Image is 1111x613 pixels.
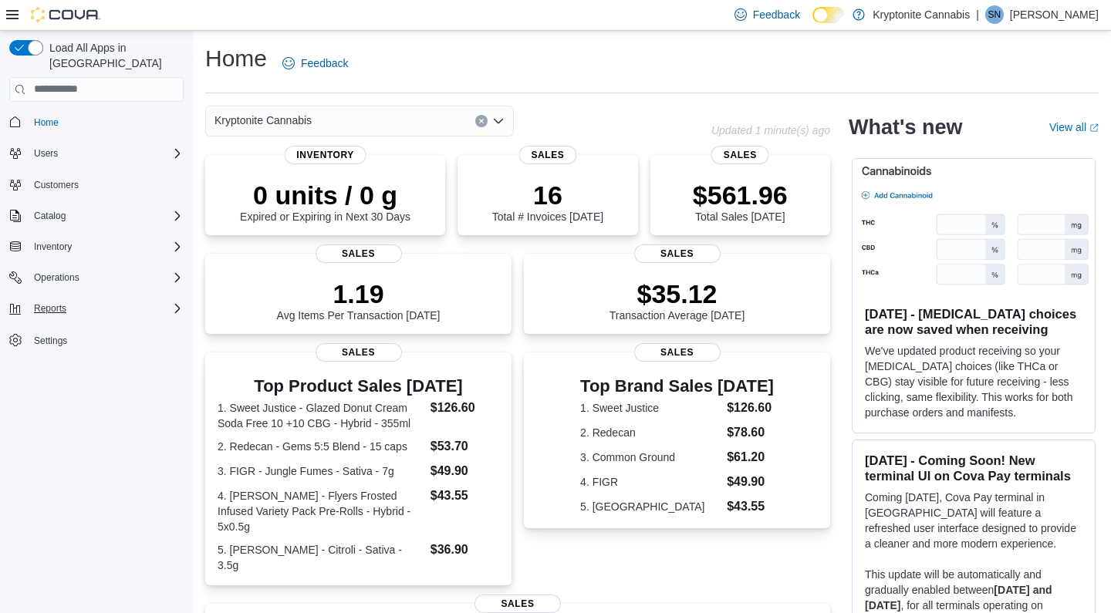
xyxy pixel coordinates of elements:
[727,497,774,516] dd: $43.55
[34,241,72,253] span: Inventory
[988,5,1001,24] span: SN
[34,302,66,315] span: Reports
[34,335,67,347] span: Settings
[865,490,1082,551] p: Coming [DATE], Cova Pay terminal in [GEOGRAPHIC_DATA] will feature a refreshed user interface des...
[218,400,424,431] dt: 1. Sweet Justice - Glazed Donut Cream Soda Free 10 +10 CBG - Hybrid - 355ml
[31,7,100,22] img: Cova
[711,146,769,164] span: Sales
[28,175,184,194] span: Customers
[865,453,1082,483] h3: [DATE] - Coming Soon! New terminal UI on Cova Pay terminals
[34,147,58,160] span: Users
[28,299,184,318] span: Reports
[492,180,603,211] p: 16
[28,207,184,225] span: Catalog
[865,343,1082,420] p: We've updated product receiving so your [MEDICAL_DATA] choices (like THCa or CBG) stay visible fo...
[34,116,59,129] span: Home
[9,105,184,392] nav: Complex example
[316,244,402,263] span: Sales
[693,180,788,223] div: Total Sales [DATE]
[28,207,72,225] button: Catalog
[218,542,424,573] dt: 5. [PERSON_NAME] - Citroli - Sativa - 3.5g
[431,487,499,505] dd: $43.55
[3,328,190,351] button: Settings
[28,268,86,287] button: Operations
[205,43,267,74] h1: Home
[1010,5,1099,24] p: [PERSON_NAME]
[753,7,800,22] span: Feedback
[518,146,576,164] span: Sales
[727,423,774,442] dd: $78.60
[634,343,721,362] span: Sales
[634,244,721,263] span: Sales
[277,278,441,309] p: 1.19
[28,237,78,256] button: Inventory
[580,377,774,396] h3: Top Brand Sales [DATE]
[431,437,499,456] dd: $53.70
[34,179,79,191] span: Customers
[240,180,410,223] div: Expired or Expiring in Next 30 Days
[727,448,774,466] dd: $61.20
[610,278,745,322] div: Transaction Average [DATE]
[28,237,184,256] span: Inventory
[474,594,561,613] span: Sales
[28,113,65,132] a: Home
[1049,121,1099,133] a: View allExternal link
[865,306,1082,337] h3: [DATE] - [MEDICAL_DATA] choices are now saved when receiving
[3,205,190,227] button: Catalog
[580,499,721,514] dt: 5. [GEOGRAPHIC_DATA]
[610,278,745,309] p: $35.12
[28,330,184,349] span: Settings
[985,5,1004,24] div: Suki Nilsan
[3,111,190,133] button: Home
[28,268,184,287] span: Operations
[28,176,85,194] a: Customers
[849,115,962,140] h2: What's new
[28,332,73,350] a: Settings
[43,40,184,71] span: Load All Apps in [GEOGRAPHIC_DATA]
[240,180,410,211] p: 0 units / 0 g
[3,173,190,196] button: Customers
[218,377,499,396] h3: Top Product Sales [DATE]
[812,23,813,24] span: Dark Mode
[218,488,424,534] dt: 4. [PERSON_NAME] - Flyers Frosted Infused Variety Pack Pre-Rolls - Hybrid - 5x0.5g
[28,144,64,163] button: Users
[865,584,1052,611] strong: [DATE] and [DATE]
[580,425,721,440] dt: 2. Redecan
[316,343,402,362] span: Sales
[580,400,721,416] dt: 1. Sweet Justice
[301,56,348,71] span: Feedback
[711,124,830,136] p: Updated 1 minute(s) ago
[693,180,788,211] p: $561.96
[28,144,184,163] span: Users
[277,278,441,322] div: Avg Items Per Transaction [DATE]
[1089,123,1099,133] svg: External link
[3,267,190,288] button: Operations
[475,115,488,127] button: Clear input
[431,399,499,417] dd: $126.60
[218,439,424,454] dt: 2. Redecan - Gems 5:5 Blend - 15 caps
[727,473,774,491] dd: $49.90
[580,474,721,490] dt: 4. FIGR
[214,111,312,130] span: Kryptonite Cannabis
[431,462,499,480] dd: $49.90
[431,541,499,559] dd: $36.90
[284,146,366,164] span: Inventory
[3,236,190,258] button: Inventory
[28,299,73,318] button: Reports
[3,143,190,164] button: Users
[34,210,66,222] span: Catalog
[976,5,979,24] p: |
[727,399,774,417] dd: $126.60
[492,180,603,223] div: Total # Invoices [DATE]
[218,463,424,479] dt: 3. FIGR - Jungle Fumes - Sativa - 7g
[812,7,845,23] input: Dark Mode
[276,48,354,79] a: Feedback
[873,5,970,24] p: Kryptonite Cannabis
[3,298,190,319] button: Reports
[34,271,79,284] span: Operations
[580,450,721,465] dt: 3. Common Ground
[492,115,505,127] button: Open list of options
[28,113,184,132] span: Home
